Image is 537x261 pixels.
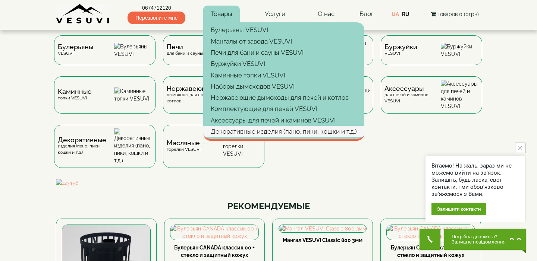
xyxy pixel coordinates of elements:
a: Мангалы от завода VESUVI [203,36,364,47]
span: Печи [167,44,220,50]
a: Печи для бани и сауны VESUVI [203,47,364,58]
span: Залиште повідомлення [452,239,506,245]
div: для бани и сауны VESUVI [167,44,220,56]
div: для печей и каминов VESUVI [384,86,441,104]
a: Булерьян CANADA классик 01 + стекло и защитный кожух [391,245,471,258]
a: Каминныетопки VESUVI Каминные топки VESUVI [50,76,159,125]
img: Мангал VESUVI Classic 800 3мм [279,225,366,232]
a: Декоративные изделия (пано, пики, кошки и т.д.) [203,126,364,137]
a: Аксессуарыдля печей и каминов VESUVI Аксессуары для печей и каминов VESUVI [377,76,486,125]
div: топки VESUVI [58,89,92,101]
div: Залишити контакти [431,203,486,215]
div: изделия (пано, пики, кошки и т.д.) [58,137,114,156]
span: Перезвоните мне [128,12,185,24]
span: Потрібна допомога? [452,234,506,239]
span: Нержавеющие [167,86,223,92]
a: Товары [203,6,240,23]
a: UA [392,11,399,17]
img: Буржуйки VESUVI [441,43,478,58]
a: Печидля бани и сауны VESUVI Печи для бани и сауны VESUVI [159,35,268,76]
a: БулерьяныVESUVI Булерьяны VESUVI [50,35,159,76]
span: Масляные [167,140,201,146]
a: БуржуйкиVESUVI Буржуйки VESUVI [377,35,486,76]
div: Вітаємо! На жаль, зараз ми не можемо вийти на зв'язок. Залишіть, будь ласка, свої контакти, і ми ... [431,162,519,198]
img: Завод VESUVI [56,4,110,24]
div: дымоходы для печей и котлов [167,86,223,104]
div: VESUVI [384,44,417,56]
img: Булерьян CANADA классик 00 + стекло и защитный кожух [170,225,258,240]
div: горелки VESUVI [167,140,201,152]
span: Аксессуары [384,86,441,92]
a: Нержавеющие дымоходы для печей и котлов [203,92,364,103]
a: Мангал VESUVI Classic 800 3мм [283,237,362,243]
a: Блог [359,10,374,17]
span: Буржуйки [384,44,417,50]
img: Булерьяны VESUVI [114,43,152,58]
a: Буржуйки VESUVI [203,58,364,69]
a: Масляныегорелки VESUVI Масляные горелки VESUVI [159,125,268,179]
a: 0674712120 [128,4,185,12]
img: Булерьян CANADA классик 01 + стекло и защитный кожух [387,225,475,240]
a: Каминные топки VESUVI [203,70,364,81]
a: О нас [310,6,342,23]
a: Булерьяны VESUVI [203,24,364,35]
a: RU [402,11,409,17]
img: Аксессуары для печей и каминов VESUVI [441,80,478,110]
img: Масляные горелки VESUVI [223,135,261,157]
a: Наборы дымоходов VESUVI [203,81,364,92]
button: close button [515,143,525,153]
a: Булерьян CANADA классик 00 + стекло и защитный кожух [174,245,255,258]
span: Булерьяны [58,44,93,50]
button: Товаров 0 (0грн) [429,10,481,18]
div: VESUVI [58,44,93,56]
a: Аксессуары для печей и каминов VESUVI [203,115,364,126]
button: Get Call button [420,229,440,250]
img: 123456 [56,179,481,187]
a: Нержавеющиедымоходы для печей и котлов Нержавеющие дымоходы для печей и котлов [159,76,268,125]
img: Каминные топки VESUVI [114,87,152,102]
img: Декоративные изделия (пано, пики, кошки и т.д.) [114,128,152,164]
a: Услуги [257,6,293,23]
a: Комплектующие для печей VESUVI [203,103,364,114]
span: Каминные [58,89,92,95]
a: Декоративныеизделия (пано, пики, кошки и т.д.) Декоративные изделия (пано, пики, кошки и т.д.) [50,125,159,179]
span: Товаров 0 (0грн) [437,11,479,17]
button: Chat button [444,229,526,250]
span: Декоративные [58,137,114,143]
